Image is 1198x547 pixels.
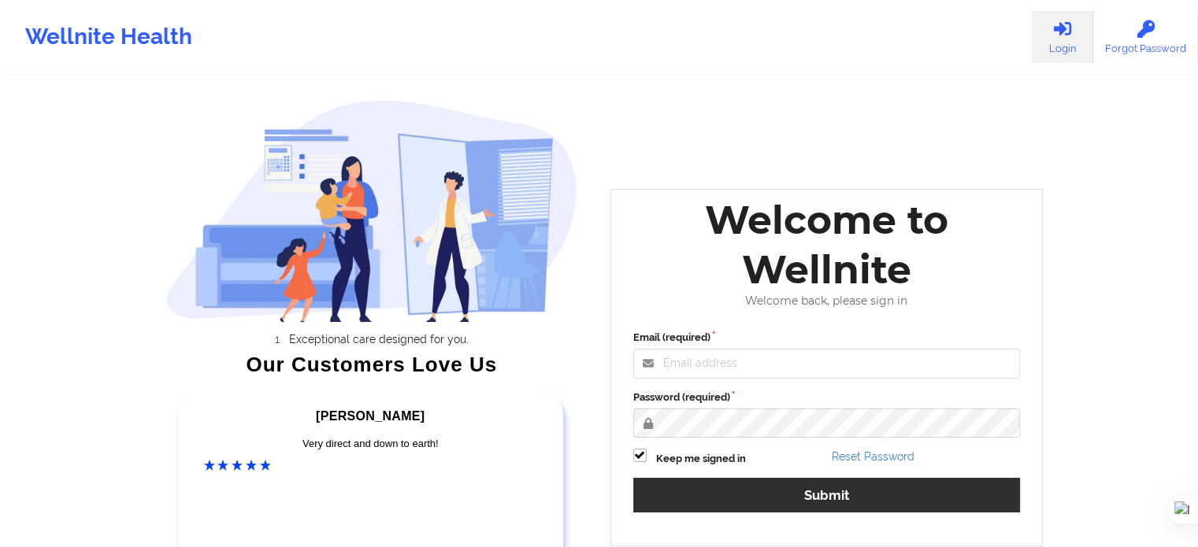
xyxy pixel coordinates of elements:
div: Our Customers Love Us [166,357,577,372]
img: wellnite-auth-hero_200.c722682e.png [166,99,577,322]
li: Exceptional care designed for you. [180,333,577,346]
span: [PERSON_NAME] [316,409,425,423]
div: Welcome back, please sign in [622,294,1032,308]
label: Keep me signed in [656,451,746,467]
a: Login [1032,11,1093,63]
div: Welcome to Wellnite [622,195,1032,294]
input: Email address [633,349,1021,379]
a: Forgot Password [1093,11,1198,63]
label: Password (required) [633,390,1021,405]
a: Reset Password [832,450,914,463]
button: Submit [633,478,1021,512]
label: Email (required) [633,330,1021,346]
div: Very direct and down to earth! [204,436,538,452]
